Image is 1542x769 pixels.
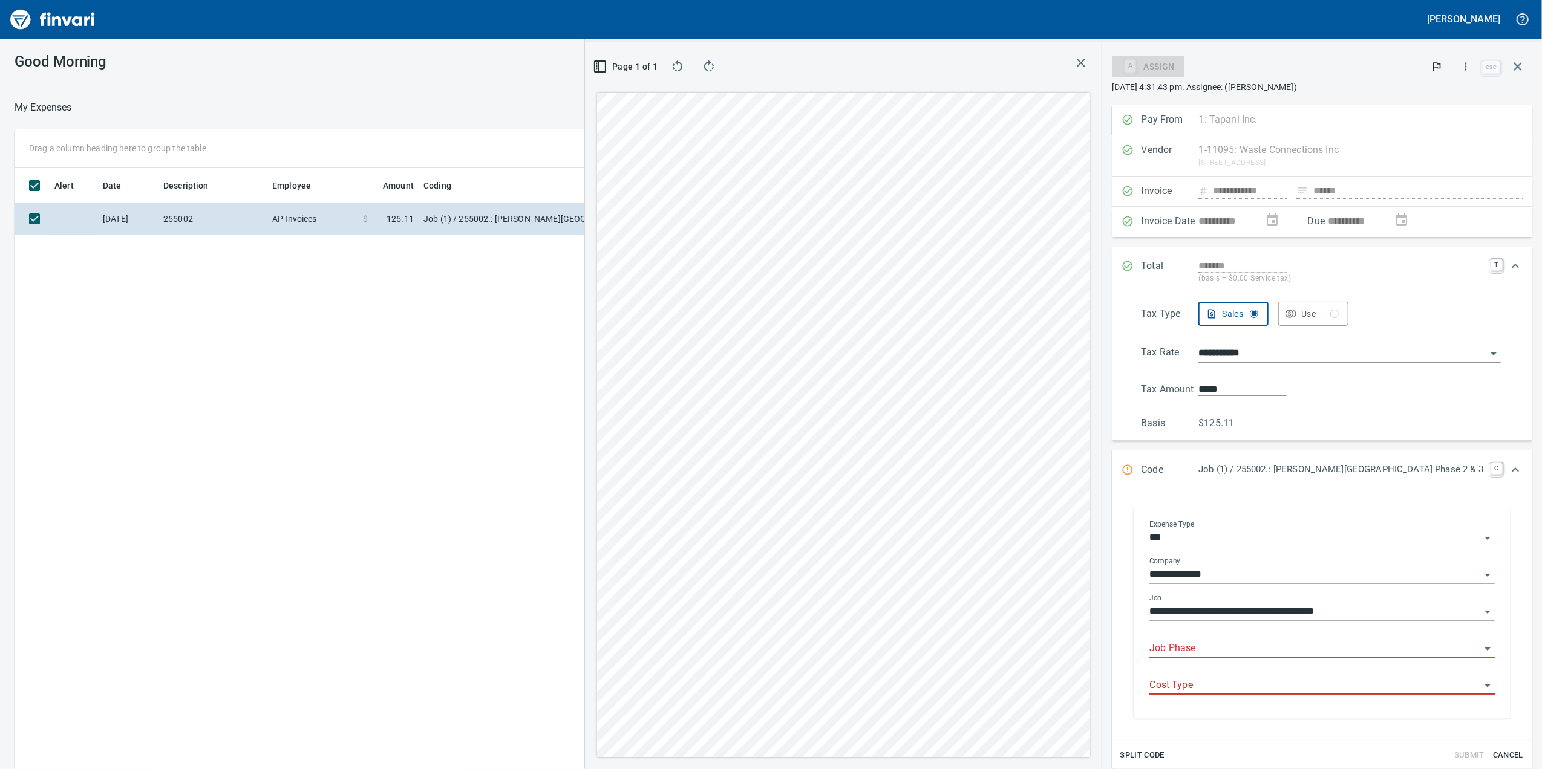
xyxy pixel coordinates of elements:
h3: Good Morning [15,53,399,70]
span: Close invoice [1479,52,1532,81]
button: Split Code [1117,746,1168,765]
span: Page 1 of 1 [599,59,653,74]
button: Open [1479,603,1496,620]
span: Description [163,178,224,193]
span: Amount [367,178,414,193]
div: Expand [1112,450,1532,490]
p: My Expenses [15,100,72,115]
nav: breadcrumb [15,100,72,115]
button: Sales [1198,302,1269,326]
button: Open [1479,530,1496,547]
button: Use [1278,302,1348,326]
p: (basis + $0.00 Service tax) [1198,273,1483,285]
div: Use [1301,307,1339,322]
button: Cancel [1489,746,1527,765]
span: Date [103,178,137,193]
div: Expand [1112,247,1532,297]
button: [PERSON_NAME] [1425,10,1503,28]
p: $125.11 [1198,416,1256,430]
a: esc [1482,60,1500,74]
button: Open [1485,345,1502,362]
td: 255002 [158,203,267,235]
td: [DATE] [98,203,158,235]
button: Open [1479,677,1496,694]
span: Split Code [1120,748,1165,762]
p: Tax Amount [1141,382,1198,397]
td: Job (1) / 255002.: [PERSON_NAME][GEOGRAPHIC_DATA] Phase 2 & 3 [419,203,721,235]
span: 125.11 [387,213,414,225]
label: Expense Type [1149,521,1194,528]
span: Employee [272,178,327,193]
span: Description [163,178,209,193]
button: Open [1479,640,1496,657]
td: AP Invoices [267,203,358,235]
span: Date [103,178,122,193]
a: C [1491,462,1503,475]
div: Expand [1112,297,1532,441]
p: Basis [1141,416,1198,430]
label: Company [1149,557,1181,565]
span: Alert [54,178,74,193]
button: Page 1 of 1 [595,56,658,77]
p: Job (1) / 255002.: [PERSON_NAME][GEOGRAPHIC_DATA] Phase 2 & 3 [1198,462,1483,476]
div: Sales [1222,307,1258,322]
a: T [1491,259,1503,271]
button: Open [1479,566,1496,583]
span: $ [363,213,368,225]
span: Alert [54,178,90,193]
span: Amount [383,178,414,193]
p: Tax Rate [1141,345,1198,363]
button: Flag [1423,53,1450,80]
p: Tax Type [1141,307,1198,326]
p: Total [1141,259,1198,285]
span: Coding [423,178,451,193]
p: Drag a column heading here to group the table [29,142,206,154]
button: More [1452,53,1479,80]
img: Finvari [7,5,98,34]
label: Job [1149,594,1162,602]
h5: [PERSON_NAME] [1428,13,1500,25]
span: Coding [423,178,467,193]
span: Employee [272,178,311,193]
p: Code [1141,462,1198,478]
div: Assign [1112,60,1184,71]
p: [DATE] 4:31:43 pm. Assignee: ([PERSON_NAME]) [1112,81,1532,93]
span: Cancel [1492,748,1524,762]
